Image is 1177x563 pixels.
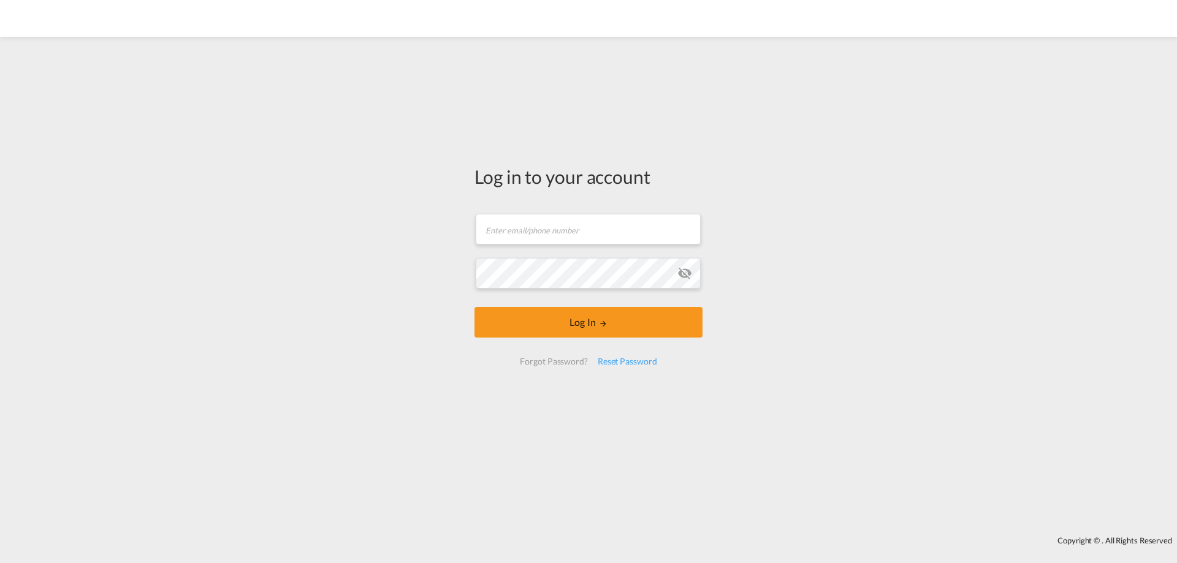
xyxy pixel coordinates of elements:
md-icon: icon-eye-off [677,266,692,281]
div: Forgot Password? [515,350,592,372]
div: Reset Password [593,350,662,372]
div: Log in to your account [474,164,703,189]
button: LOGIN [474,307,703,338]
input: Enter email/phone number [476,214,701,244]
